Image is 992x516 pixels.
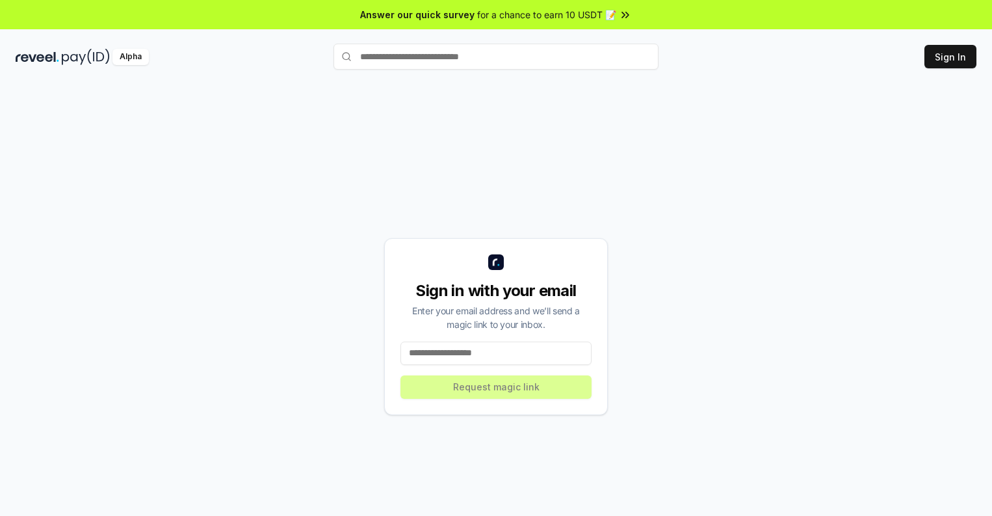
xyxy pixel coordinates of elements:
[16,49,59,65] img: reveel_dark
[360,8,475,21] span: Answer our quick survey
[112,49,149,65] div: Alpha
[400,304,592,331] div: Enter your email address and we’ll send a magic link to your inbox.
[62,49,110,65] img: pay_id
[488,254,504,270] img: logo_small
[924,45,976,68] button: Sign In
[477,8,616,21] span: for a chance to earn 10 USDT 📝
[400,280,592,301] div: Sign in with your email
